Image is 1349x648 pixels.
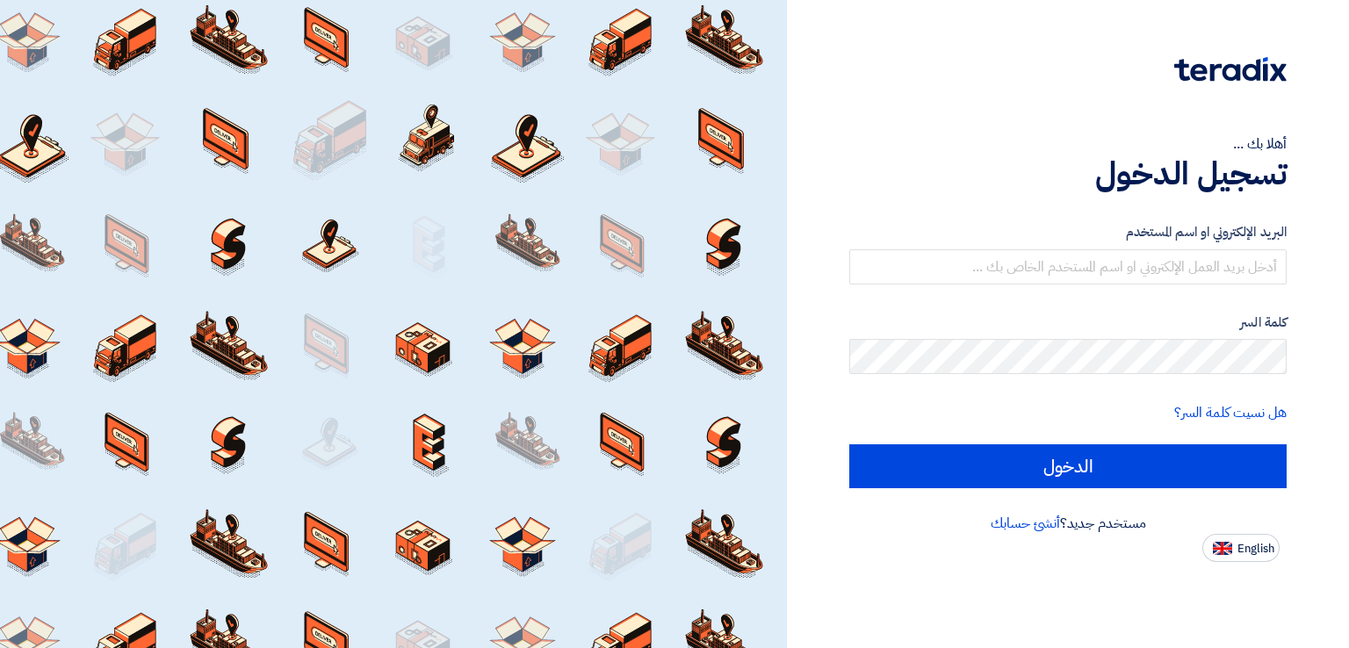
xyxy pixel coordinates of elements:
[849,133,1287,155] div: أهلا بك ...
[1202,534,1280,562] button: English
[849,222,1287,242] label: البريد الإلكتروني او اسم المستخدم
[849,249,1287,284] input: أدخل بريد العمل الإلكتروني او اسم المستخدم الخاص بك ...
[849,313,1287,333] label: كلمة السر
[1174,57,1287,82] img: Teradix logo
[991,513,1060,534] a: أنشئ حسابك
[1213,542,1232,555] img: en-US.png
[849,155,1287,193] h1: تسجيل الدخول
[849,513,1287,534] div: مستخدم جديد؟
[1174,402,1287,423] a: هل نسيت كلمة السر؟
[1237,543,1274,555] span: English
[849,444,1287,488] input: الدخول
